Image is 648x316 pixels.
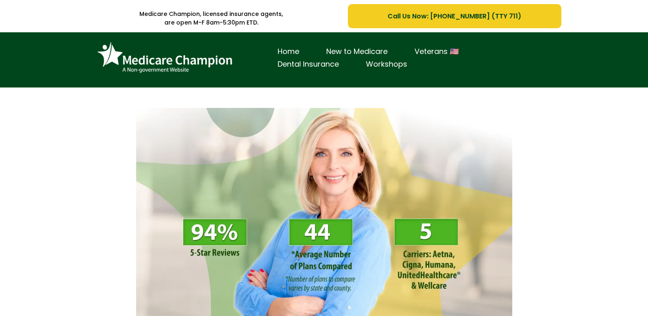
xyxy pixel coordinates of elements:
[313,45,401,58] a: New to Medicare
[93,38,236,77] img: Brand Logo
[401,45,472,58] a: Veterans 🇺🇸
[352,58,421,71] a: Workshops
[388,11,521,21] span: Call Us Now: [PHONE_NUMBER] (TTY 711)
[348,4,561,28] a: Call Us Now: 1-833-823-1990 (TTY 711)
[264,58,352,71] a: Dental Insurance
[264,45,313,58] a: Home
[87,18,336,27] p: are open M-F 8am-5:30pm ETD.
[87,10,336,18] p: Medicare Champion, licensed insurance agents,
